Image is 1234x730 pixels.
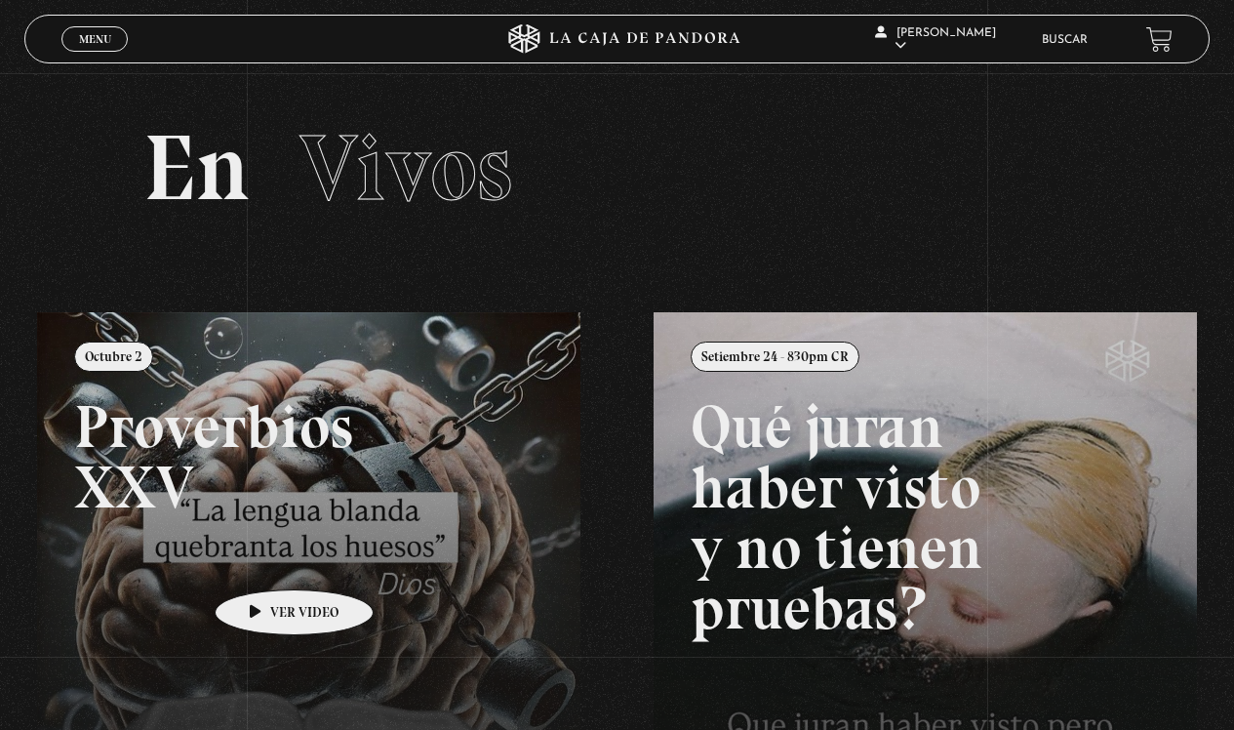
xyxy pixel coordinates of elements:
[1146,25,1173,52] a: View your shopping cart
[72,50,118,63] span: Cerrar
[875,27,996,52] span: [PERSON_NAME]
[143,122,1092,215] h2: En
[299,112,512,223] span: Vivos
[1042,34,1088,46] a: Buscar
[79,33,111,45] span: Menu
